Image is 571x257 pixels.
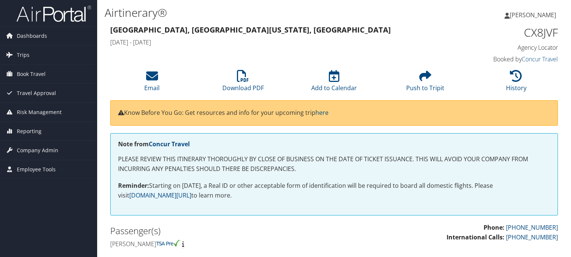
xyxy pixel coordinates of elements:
[118,108,550,118] p: Know Before You Go: Get resources and info for your upcoming trip
[16,5,91,22] img: airportal-logo.png
[506,233,558,241] a: [PHONE_NUMBER]
[522,55,558,63] a: Concur Travel
[506,74,527,92] a: History
[118,181,550,200] p: Starting on [DATE], a Real ID or other acceptable form of identification will be required to boar...
[17,27,47,45] span: Dashboards
[110,38,443,46] h4: [DATE] - [DATE]
[118,181,149,190] strong: Reminder:
[149,140,190,148] a: Concur Travel
[315,108,328,117] a: here
[17,65,46,83] span: Book Travel
[118,140,190,148] strong: Note from
[17,46,30,64] span: Trips
[454,55,558,63] h4: Booked by
[17,160,56,179] span: Employee Tools
[222,74,264,92] a: Download PDF
[105,5,411,21] h1: Airtinerary®
[17,141,58,160] span: Company Admin
[129,191,191,199] a: [DOMAIN_NAME][URL]
[506,223,558,232] a: [PHONE_NUMBER]
[504,4,564,26] a: [PERSON_NAME]
[110,240,328,248] h4: [PERSON_NAME]
[144,74,160,92] a: Email
[406,74,444,92] a: Push to Tripit
[454,43,558,52] h4: Agency Locator
[17,122,41,141] span: Reporting
[110,224,328,237] h2: Passenger(s)
[118,154,550,174] p: PLEASE REVIEW THIS ITINERARY THOROUGHLY BY CLOSE OF BUSINESS ON THE DATE OF TICKET ISSUANCE. THIS...
[447,233,504,241] strong: International Calls:
[311,74,357,92] a: Add to Calendar
[484,223,504,232] strong: Phone:
[156,240,180,247] img: tsa-precheck.png
[510,11,556,19] span: [PERSON_NAME]
[17,84,56,103] span: Travel Approval
[17,103,62,122] span: Risk Management
[110,25,391,35] strong: [GEOGRAPHIC_DATA], [GEOGRAPHIC_DATA] [US_STATE], [GEOGRAPHIC_DATA]
[454,25,558,40] h1: CX8JVF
